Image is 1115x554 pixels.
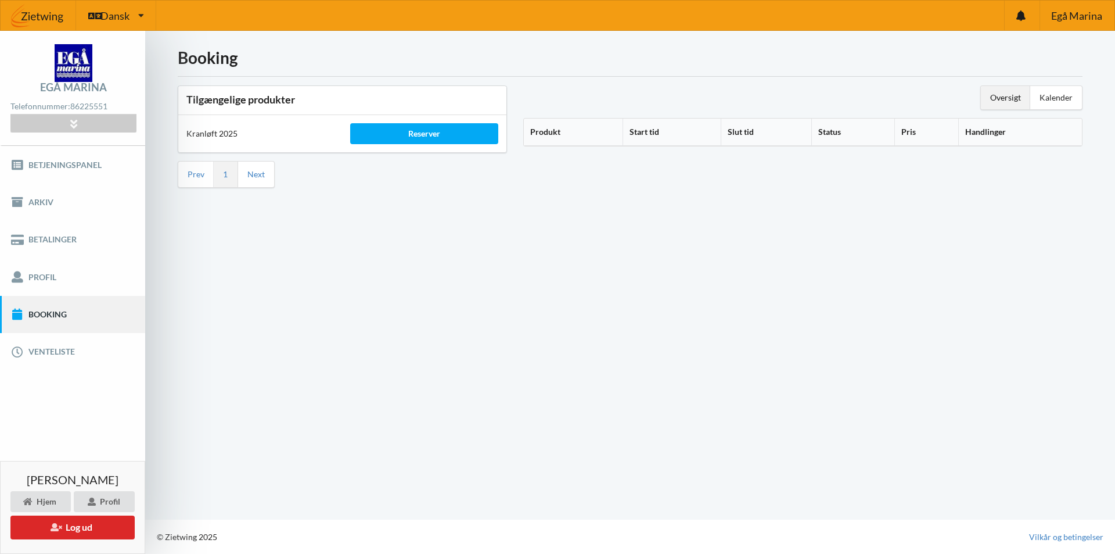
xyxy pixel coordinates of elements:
th: Handlinger [958,119,1082,146]
a: 1 [223,169,228,180]
div: Oversigt [981,86,1030,109]
th: Start tid [623,119,721,146]
div: Egå Marina [40,82,107,92]
h1: Booking [178,47,1082,68]
span: Dansk [100,10,130,21]
th: Slut tid [721,119,811,146]
a: Prev [188,169,204,180]
span: Egå Marina [1051,10,1102,21]
th: Produkt [524,119,623,146]
div: Hjem [10,491,71,512]
h3: Tilgængelige produkter [186,93,498,106]
div: Profil [74,491,135,512]
div: Kranløft 2025 [178,120,342,148]
div: Telefonnummer: [10,99,136,115]
span: [PERSON_NAME] [27,474,118,485]
div: Kalender [1030,86,1082,109]
button: Log ud [10,516,135,539]
a: Next [247,169,265,180]
th: Status [811,119,894,146]
img: logo [55,44,92,82]
strong: 86225551 [70,101,107,111]
th: Pris [894,119,958,146]
a: Vilkår og betingelser [1029,531,1103,543]
div: Reserver [350,123,498,144]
